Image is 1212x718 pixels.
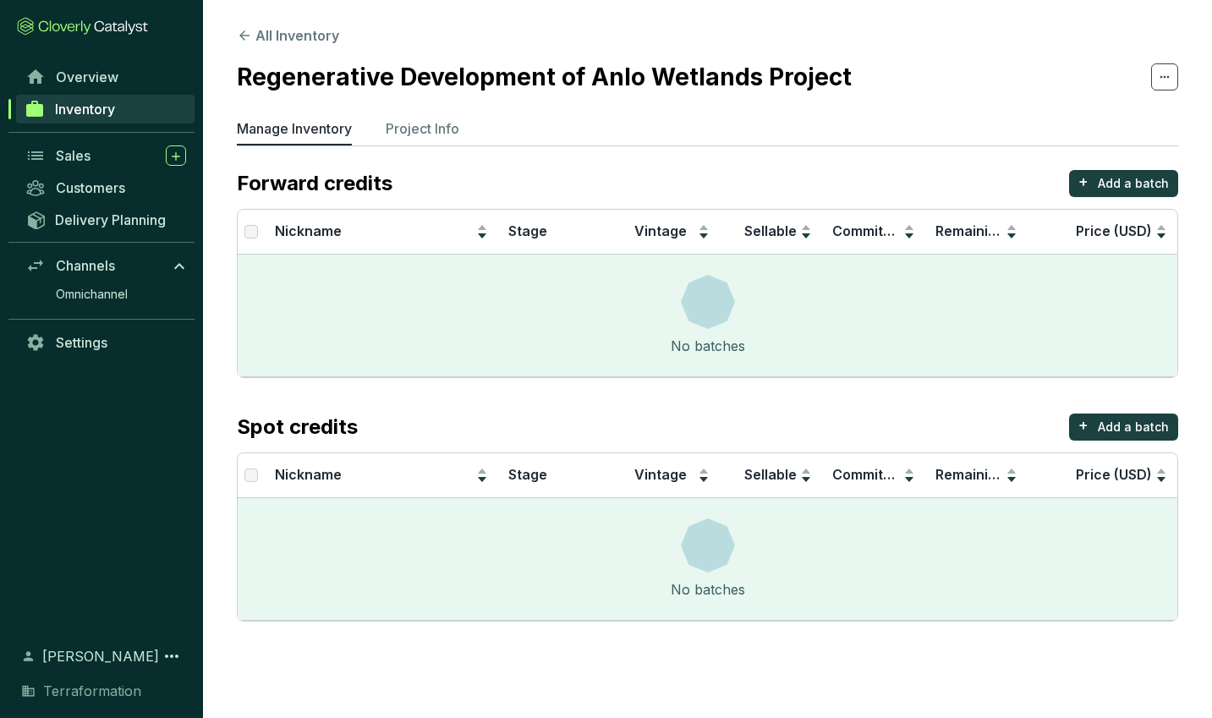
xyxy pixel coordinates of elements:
[508,222,547,239] span: Stage
[237,59,852,95] h2: Regenerative Development of Anlo Wetlands Project
[42,646,159,666] span: [PERSON_NAME]
[56,147,90,164] span: Sales
[498,453,617,498] th: Stage
[935,222,1005,239] span: Remaining
[56,334,107,351] span: Settings
[1098,175,1169,192] p: Add a batch
[634,222,687,239] span: Vintage
[671,336,745,356] div: No batches
[1078,414,1089,437] p: +
[671,579,745,600] div: No batches
[386,118,459,139] p: Project Info
[744,222,797,239] span: Sellable
[43,681,141,701] span: Terraformation
[275,466,342,483] span: Nickname
[17,251,195,280] a: Channels
[1069,170,1178,197] button: +Add a batch
[56,257,115,274] span: Channels
[16,95,195,123] a: Inventory
[237,118,352,139] p: Manage Inventory
[1076,466,1152,483] span: Price (USD)
[1098,419,1169,436] p: Add a batch
[55,101,115,118] span: Inventory
[17,206,195,233] a: Delivery Planning
[237,170,392,197] p: Forward credits
[56,179,125,196] span: Customers
[634,466,687,483] span: Vintage
[47,282,195,307] a: Omnichannel
[744,466,797,483] span: Sellable
[1076,222,1152,239] span: Price (USD)
[56,286,128,303] span: Omnichannel
[56,69,118,85] span: Overview
[17,63,195,91] a: Overview
[498,210,617,255] th: Stage
[1069,414,1178,441] button: +Add a batch
[275,222,342,239] span: Nickname
[17,141,195,170] a: Sales
[1078,170,1089,194] p: +
[935,466,1005,483] span: Remaining
[237,25,339,46] button: All Inventory
[17,173,195,202] a: Customers
[237,414,358,441] p: Spot credits
[508,466,547,483] span: Stage
[832,466,905,483] span: Committed
[55,211,166,228] span: Delivery Planning
[17,328,195,357] a: Settings
[832,222,905,239] span: Committed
